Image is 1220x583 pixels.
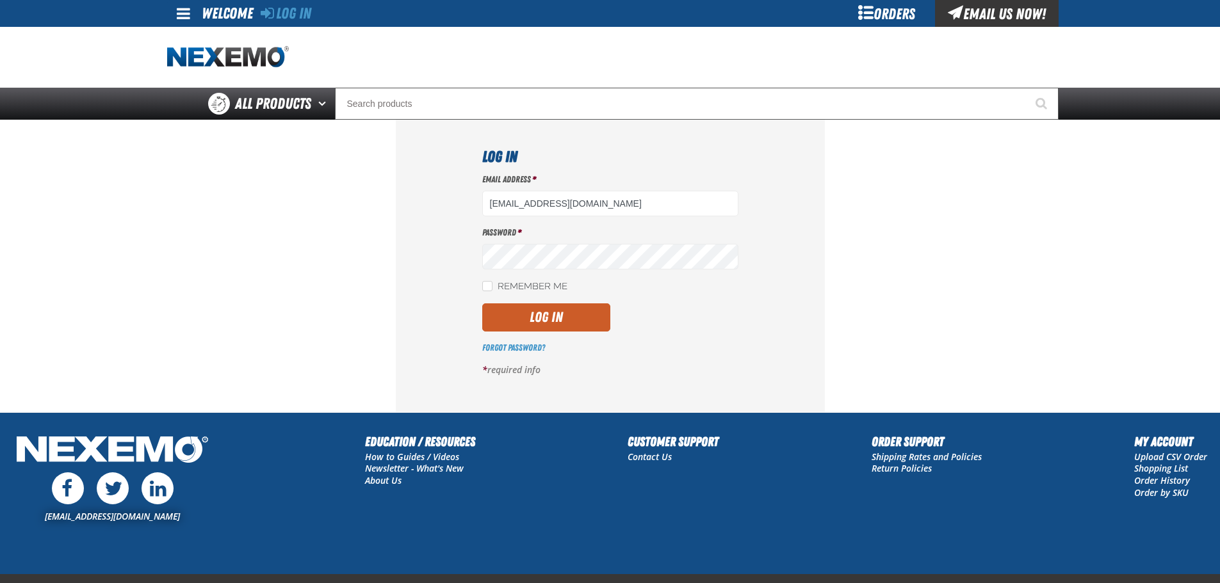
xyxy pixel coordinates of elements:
[482,173,738,186] label: Email Address
[482,364,738,376] p: required info
[13,432,212,470] img: Nexemo Logo
[872,432,982,451] h2: Order Support
[482,303,610,331] button: Log In
[1134,462,1188,474] a: Shopping List
[261,4,311,22] a: Log In
[1134,432,1207,451] h2: My Account
[365,432,475,451] h2: Education / Resources
[628,432,719,451] h2: Customer Support
[365,451,459,463] a: How to Guides / Videos
[1027,88,1059,120] button: Start Searching
[365,462,464,474] a: Newsletter - What's New
[365,474,402,486] a: About Us
[167,46,289,68] a: Home
[482,227,738,239] label: Password
[482,281,567,293] label: Remember Me
[872,462,932,474] a: Return Policies
[482,145,738,168] h1: Log In
[1134,474,1190,486] a: Order History
[482,281,492,291] input: Remember Me
[314,88,335,120] button: Open All Products pages
[167,46,289,68] img: Nexemo logo
[1134,451,1207,463] a: Upload CSV Order
[1134,486,1189,499] a: Order by SKU
[482,342,545,353] a: Forgot Password?
[628,451,672,463] a: Contact Us
[235,92,311,115] span: All Products
[45,510,180,522] a: [EMAIL_ADDRESS][DOMAIN_NAME]
[335,88,1059,120] input: Search
[872,451,982,463] a: Shipping Rates and Policies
